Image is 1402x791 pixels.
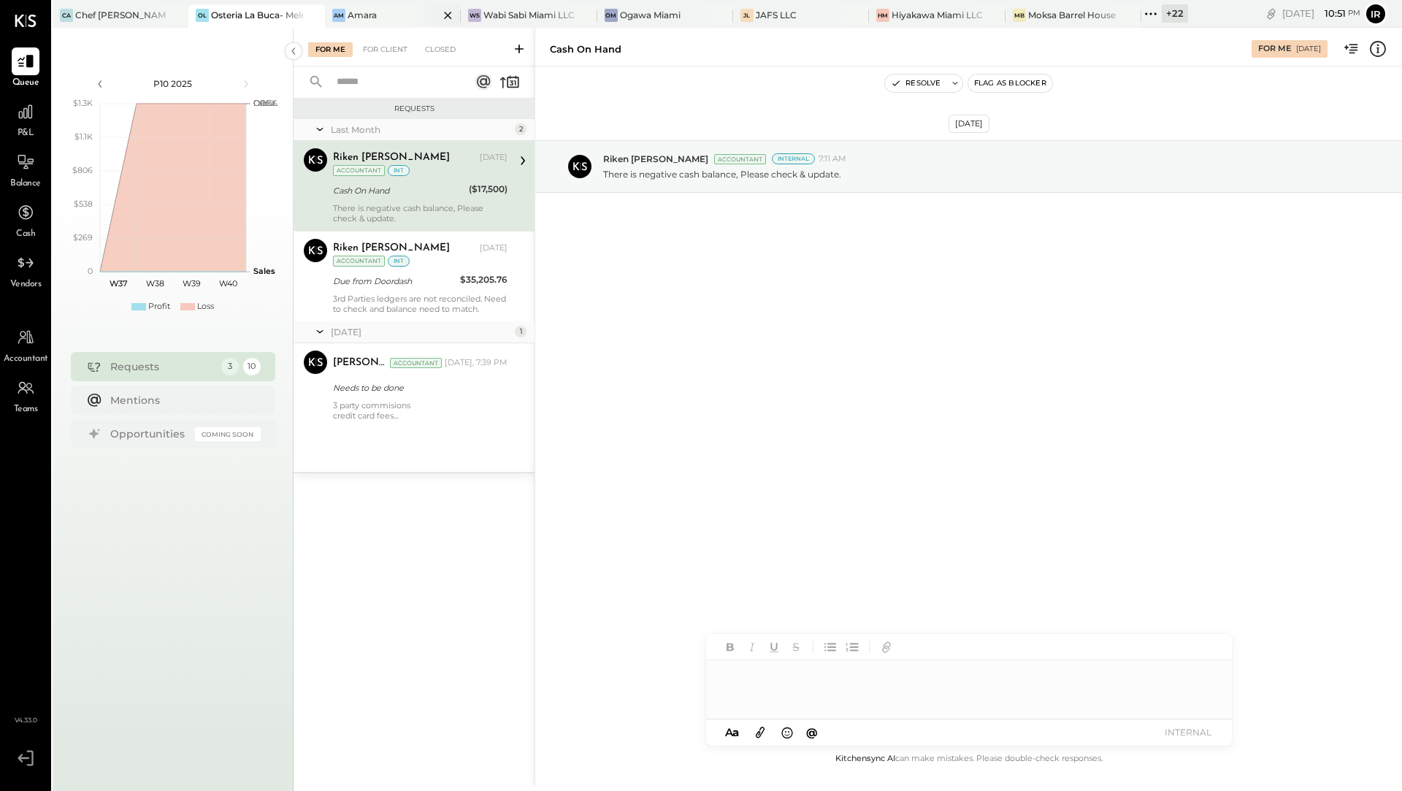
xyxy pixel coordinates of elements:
[1264,6,1279,21] div: copy link
[388,256,410,267] div: int
[218,278,237,288] text: W40
[806,725,818,739] span: @
[109,278,127,288] text: W37
[1,148,50,191] a: Balance
[843,638,862,657] button: Ordered List
[480,242,507,254] div: [DATE]
[16,228,35,241] span: Cash
[333,150,450,165] div: Riken [PERSON_NAME]
[253,98,277,108] text: OPEX
[72,165,93,175] text: $806
[469,182,507,196] div: ($17,500)
[195,427,261,441] div: Coming Soon
[1,374,50,416] a: Teams
[1,199,50,241] a: Cash
[88,266,93,276] text: 0
[1013,9,1026,22] div: MB
[4,353,48,366] span: Accountant
[1162,4,1188,23] div: + 22
[110,427,188,441] div: Opportunities
[333,381,503,395] div: Needs to be done
[468,9,481,22] div: WS
[111,77,235,90] div: P10 2025
[550,42,621,56] div: Cash On Hand
[110,359,214,374] div: Requests
[333,203,507,223] div: There is negative cash balance, Please check & update.
[819,153,846,165] span: 7:11 AM
[333,294,507,314] div: 3rd Parties ledgers are not reconciled. Need to check and balance need to match.
[786,638,805,657] button: Strikethrough
[308,42,353,57] div: For Me
[1,98,50,140] a: P&L
[333,410,507,421] div: credit card fees
[145,278,164,288] text: W38
[301,104,527,114] div: Requests
[483,9,575,21] div: Wabi Sabi Miami LLC
[968,74,1052,92] button: Flag as Blocker
[515,123,526,135] div: 2
[211,9,302,21] div: Osteria La Buca- Melrose
[740,9,754,22] div: JL
[1258,43,1291,55] div: For Me
[949,115,989,133] div: [DATE]
[603,153,708,165] span: Riken [PERSON_NAME]
[390,358,442,368] div: Accountant
[743,638,762,657] button: Italic
[480,152,507,164] div: [DATE]
[1296,44,1321,54] div: [DATE]
[603,168,841,180] p: There is negative cash balance, Please check & update.
[221,358,239,375] div: 3
[10,278,42,291] span: Vendors
[388,165,410,176] div: int
[331,123,511,136] div: Last Month
[348,9,377,21] div: Amara
[333,241,450,256] div: Riken [PERSON_NAME]
[74,199,93,209] text: $538
[333,165,385,176] div: Accountant
[772,153,815,164] div: Internal
[885,74,946,92] button: Resolve
[418,42,463,57] div: Closed
[1,249,50,291] a: Vendors
[333,183,464,198] div: Cash On Hand
[73,98,93,108] text: $1.3K
[1282,7,1360,20] div: [DATE]
[821,638,840,657] button: Unordered List
[333,256,385,267] div: Accountant
[333,356,387,370] div: [PERSON_NAME] Del [PERSON_NAME]
[1,47,50,90] a: Queue
[620,9,681,21] div: Ogawa Miami
[356,42,415,57] div: For Client
[243,358,261,375] div: 10
[73,232,93,242] text: $269
[197,301,214,313] div: Loss
[721,725,744,741] button: Aa
[332,9,345,22] div: Am
[12,77,39,90] span: Queue
[1364,2,1387,26] button: Ir
[182,278,200,288] text: W39
[110,393,253,408] div: Mentions
[802,723,822,741] button: @
[765,638,784,657] button: Underline
[196,9,209,22] div: OL
[714,154,766,164] div: Accountant
[445,357,507,369] div: [DATE], 7:39 PM
[75,9,166,21] div: Chef [PERSON_NAME]'s Vineyard Restaurant
[10,177,41,191] span: Balance
[1,324,50,366] a: Accountant
[60,9,73,22] div: CA
[1028,9,1116,21] div: Moksa Barrel House
[333,274,456,288] div: Due from Doordash
[14,403,38,416] span: Teams
[876,9,889,22] div: HM
[515,326,526,337] div: 1
[460,272,507,287] div: $35,205.76
[74,131,93,142] text: $1.1K
[721,638,740,657] button: Bold
[333,400,507,421] div: 3 party commisions
[877,638,896,657] button: Add URL
[605,9,618,22] div: OM
[148,301,170,313] div: Profit
[18,127,34,140] span: P&L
